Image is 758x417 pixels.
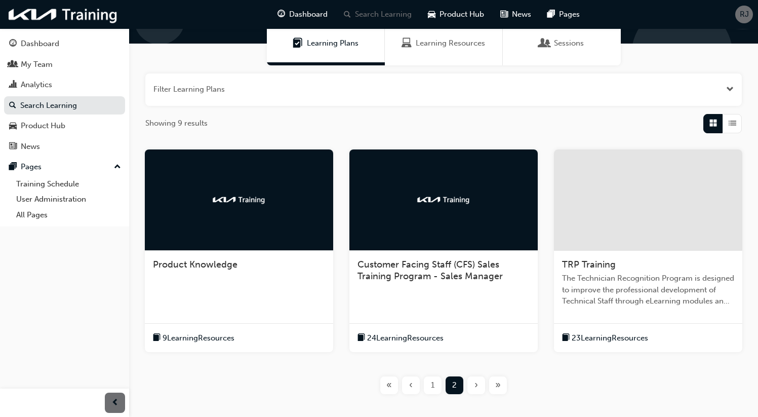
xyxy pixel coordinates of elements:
a: Analytics [4,75,125,94]
span: book-icon [562,332,570,345]
span: News [512,9,531,20]
span: ‹ [409,380,413,391]
a: search-iconSearch Learning [336,4,420,25]
a: car-iconProduct Hub [420,4,492,25]
a: kia-trainingProduct Knowledgebook-icon9LearningResources [145,149,333,353]
button: Page 2 [444,376,465,394]
span: › [474,380,478,391]
span: 24 Learning Resources [367,332,444,344]
a: news-iconNews [492,4,539,25]
a: My Team [4,55,125,74]
a: pages-iconPages [539,4,588,25]
a: Training Schedule [12,176,125,192]
span: » [495,380,501,391]
span: 1 [431,380,434,391]
a: TRP TrainingThe Technician Recognition Program is designed to improve the professional developmen... [554,149,742,353]
button: book-icon24LearningResources [357,332,444,345]
button: Pages [4,158,125,176]
span: people-icon [9,60,17,69]
img: kia-training [416,195,471,205]
button: DashboardMy TeamAnalyticsSearch LearningProduct HubNews [4,32,125,158]
span: 2 [452,380,457,391]
img: kia-training [5,4,122,25]
a: Dashboard [4,34,125,53]
a: Learning PlansLearning Plans [267,21,385,65]
img: kia-training [211,195,267,205]
span: search-icon [344,8,351,21]
span: Sessions [540,37,550,49]
span: guage-icon [277,8,285,21]
span: chart-icon [9,81,17,90]
a: guage-iconDashboard [269,4,336,25]
span: RJ [740,9,749,20]
div: Product Hub [21,120,65,132]
button: book-icon9LearningResources [153,332,234,345]
span: Learning Resources [402,37,412,49]
span: Product Knowledge [153,259,237,270]
button: Next page [465,376,487,394]
a: User Administration [12,192,125,207]
button: First page [378,376,400,394]
button: Last page [487,376,509,394]
span: Product Hub [440,9,484,20]
span: car-icon [9,122,17,131]
span: Dashboard [289,9,328,20]
a: Product Hub [4,117,125,135]
span: car-icon [428,8,435,21]
span: news-icon [9,142,17,151]
button: RJ [735,6,753,23]
a: News [4,137,125,156]
div: News [21,141,40,153]
span: Learning Resources [416,37,485,49]
div: Dashboard [21,38,59,50]
a: SessionsSessions [503,21,621,65]
span: news-icon [500,8,508,21]
button: book-icon23LearningResources [562,332,648,345]
span: 23 Learning Resources [572,332,648,344]
button: Open the filter [726,84,734,95]
div: My Team [21,59,53,70]
span: book-icon [153,332,161,345]
span: Showing 9 results [145,118,208,129]
span: up-icon [114,161,121,174]
a: Learning ResourcesLearning Resources [385,21,503,65]
span: Pages [559,9,580,20]
button: Page 1 [422,376,444,394]
span: pages-icon [9,163,17,172]
span: pages-icon [547,8,555,21]
span: Search Learning [355,9,412,20]
div: Analytics [21,79,52,91]
span: Learning Plans [293,37,303,49]
span: Learning Plans [307,37,358,49]
span: prev-icon [111,397,119,409]
div: Pages [21,161,42,173]
span: search-icon [9,101,16,110]
a: Search Learning [4,96,125,115]
span: TRP Training [562,259,616,270]
span: Sessions [554,37,584,49]
span: guage-icon [9,40,17,49]
span: « [386,380,392,391]
a: All Pages [12,207,125,223]
span: Grid [709,118,717,129]
span: 9 Learning Resources [163,332,234,344]
span: Customer Facing Staff (CFS) Sales Training Program - Sales Manager [357,259,503,282]
span: List [729,118,736,129]
span: The Technician Recognition Program is designed to improve the professional development of Technic... [562,273,734,307]
span: book-icon [357,332,365,345]
a: kia-trainingCustomer Facing Staff (CFS) Sales Training Program - Sales Managerbook-icon24Learning... [349,149,538,353]
button: Previous page [400,376,422,394]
